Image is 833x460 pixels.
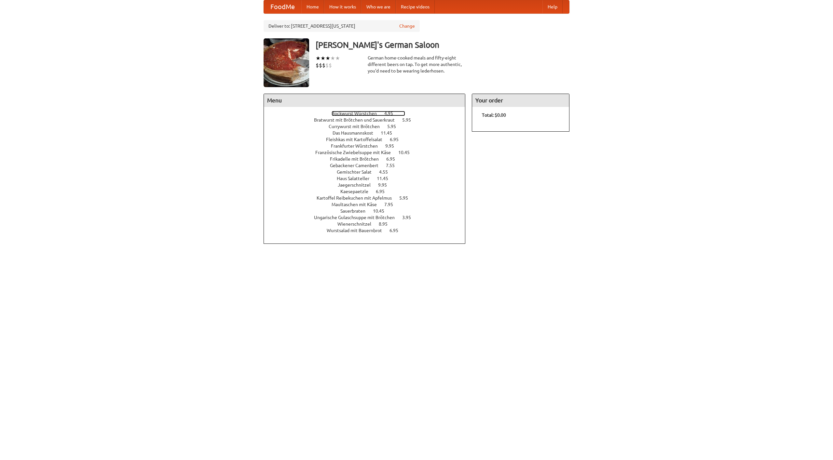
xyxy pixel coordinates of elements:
[340,208,396,214] a: Sauerbraten 10.45
[330,156,385,162] span: Frikadelle mit Brötchen
[368,55,465,74] div: German home-cooked meals and fifty-eight different beers on tap. To get more authentic, you'd nee...
[340,189,397,194] a: Kaesepaetzle 6.95
[542,0,563,13] a: Help
[337,176,376,181] span: Haus Salatteller
[379,169,394,175] span: 4.55
[327,228,389,233] span: Wurstsalad mit Bauernbrot
[376,189,391,194] span: 6.95
[315,150,422,155] a: Französische Zwiebelsuppe mit Käse 10.45
[384,111,400,116] span: 4.95
[389,228,405,233] span: 6.95
[316,38,569,51] h3: [PERSON_NAME]'s German Saloon
[332,202,383,207] span: Maultaschen mit Käse
[386,156,402,162] span: 6.95
[264,38,309,87] img: angular.jpg
[315,150,397,155] span: Französische Zwiebelsuppe mit Käse
[324,0,361,13] a: How it works
[325,55,330,62] li: ★
[337,221,378,227] span: Wienerschnitzel
[326,137,411,142] a: Fleishkas mit Kartoffelsalat 6.95
[329,124,386,129] span: Currywurst mit Brötchen
[332,111,405,116] a: Bockwurst Würstchen 4.95
[326,137,389,142] span: Fleishkas mit Kartoffelsalat
[330,163,385,168] span: Gebackener Camenbert
[337,169,400,175] a: Gemischter Salat 4.55
[373,208,391,214] span: 10.45
[337,176,400,181] a: Haus Salatteller 11.45
[385,143,401,149] span: 9.95
[338,182,399,188] a: Jaegerschnitzel 9.95
[314,215,423,220] a: Ungarische Gulaschsuppe mit Brötchen 3.95
[321,55,325,62] li: ★
[402,215,417,220] span: 3.95
[330,55,335,62] li: ★
[378,182,393,188] span: 9.95
[399,23,415,29] a: Change
[390,137,405,142] span: 6.95
[316,62,319,69] li: $
[333,130,380,136] span: Das Hausmannskost
[340,189,375,194] span: Kaesepaetzle
[314,117,423,123] a: Bratwurst mit Brötchen und Sauerkraut 5.95
[399,195,415,201] span: 5.95
[325,62,329,69] li: $
[361,0,396,13] a: Who we are
[387,124,403,129] span: 5.95
[329,62,332,69] li: $
[264,0,301,13] a: FoodMe
[329,124,408,129] a: Currywurst mit Brötchen 5.95
[379,221,394,227] span: 8.95
[337,221,400,227] a: Wienerschnitzel 8.95
[340,208,372,214] span: Sauerbraten
[396,0,435,13] a: Recipe videos
[338,182,377,188] span: Jaegerschnitzel
[331,143,384,149] span: Frankfurter Würstchen
[337,169,378,175] span: Gemischter Salat
[314,117,401,123] span: Bratwurst mit Brötchen und Sauerkraut
[332,111,383,116] span: Bockwurst Würstchen
[377,176,395,181] span: 11.45
[384,202,400,207] span: 7.95
[330,163,407,168] a: Gebackener Camenbert 7.55
[316,55,321,62] li: ★
[402,117,417,123] span: 5.95
[317,195,420,201] a: Kartoffel Reibekuchen mit Apfelmus 5.95
[333,130,404,136] a: Das Hausmannskost 11.45
[335,55,340,62] li: ★
[319,62,322,69] li: $
[322,62,325,69] li: $
[472,94,569,107] h4: Your order
[301,0,324,13] a: Home
[332,202,405,207] a: Maultaschen mit Käse 7.95
[317,195,398,201] span: Kartoffel Reibekuchen mit Apfelmus
[331,143,406,149] a: Frankfurter Würstchen 9.95
[330,156,407,162] a: Frikadelle mit Brötchen 6.95
[264,20,420,32] div: Deliver to: [STREET_ADDRESS][US_STATE]
[386,163,401,168] span: 7.55
[381,130,399,136] span: 11.45
[327,228,410,233] a: Wurstsalad mit Bauernbrot 6.95
[264,94,465,107] h4: Menu
[482,112,506,118] b: Total: $0.00
[398,150,416,155] span: 10.45
[314,215,401,220] span: Ungarische Gulaschsuppe mit Brötchen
